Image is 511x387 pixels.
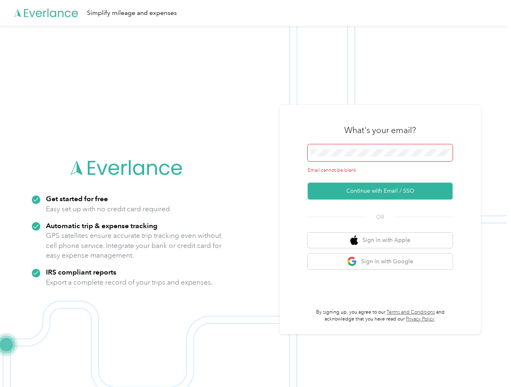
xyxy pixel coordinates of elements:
h3: What's your email? [344,125,416,136]
button: google logoSign in with Google [308,254,453,269]
a: Terms and Conditions [387,309,435,315]
button: Continue with Email / SSO [308,183,453,200]
img: google logo [347,256,357,266]
p: Export a complete record of your trips and expenses. [46,277,213,287]
p: Easy set up with no credit card required [46,204,170,214]
span: OR [366,213,394,221]
div: Simplify mileage and expenses [87,8,177,18]
button: apple logoSign in with Apple [308,233,453,248]
img: apple logo [350,235,358,246]
strong: Automatic trip & expense tracking [46,221,157,230]
p: GPS satellites ensure accurate trip tracking even without cell phone service. Integrate your bank... [46,231,222,260]
p: By signing up, you agree to our and acknowledge that you have read our . [308,309,453,323]
strong: IRS compliant reports [46,268,116,276]
div: Email cannot be blank [308,167,453,174]
a: Privacy Policy [406,316,434,322]
strong: Get started for free [46,194,108,203]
